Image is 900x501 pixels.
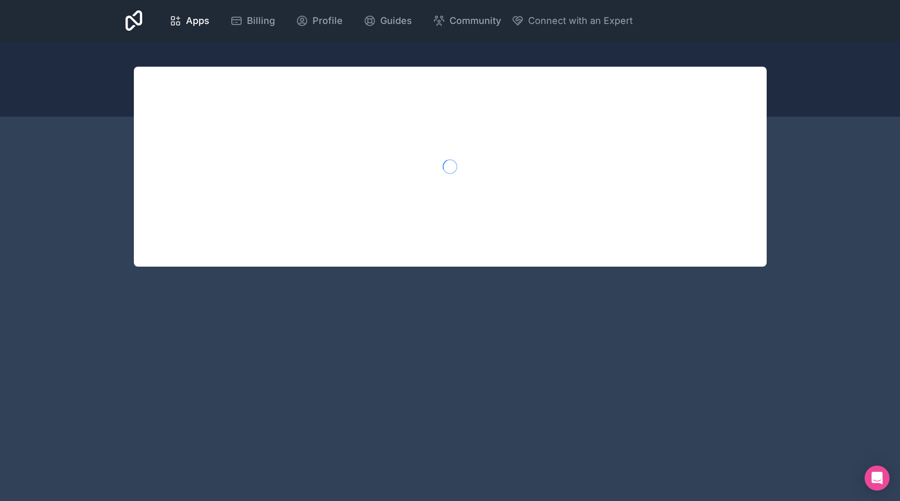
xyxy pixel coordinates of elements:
[222,9,283,32] a: Billing
[449,14,501,28] span: Community
[424,9,509,32] a: Community
[355,9,420,32] a: Guides
[528,14,633,28] span: Connect with an Expert
[312,14,343,28] span: Profile
[865,466,890,491] div: Open Intercom Messenger
[247,14,275,28] span: Billing
[287,9,351,32] a: Profile
[161,9,218,32] a: Apps
[511,14,633,28] button: Connect with an Expert
[186,14,209,28] span: Apps
[380,14,412,28] span: Guides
